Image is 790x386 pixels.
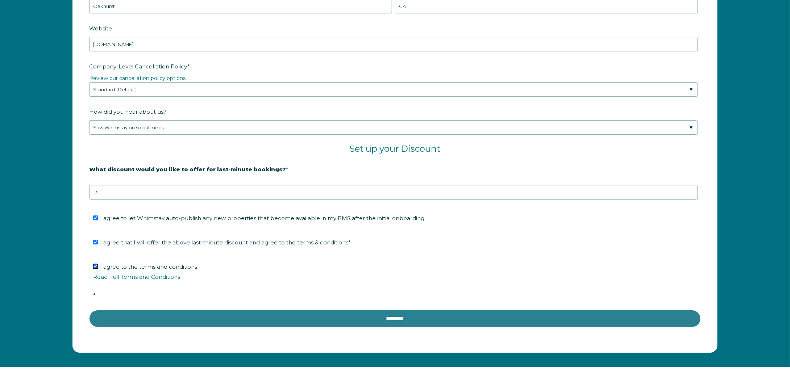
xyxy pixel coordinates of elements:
[100,239,351,246] span: I agree that I will offer the above last-minute discount and agree to the terms & conditions
[89,23,112,34] span: Website
[89,61,187,72] span: Company-Level Cancellation Policy
[93,215,98,220] input: I agree to let Whimstay auto-publish any new properties that become available in my PMS after the...
[89,106,166,117] span: How did you hear about us?
[93,273,180,280] a: Read Full Terms and Conditions
[100,215,426,222] span: I agree to let Whimstay auto-publish any new properties that become available in my PMS after the...
[93,264,98,269] input: I agree to the terms and conditionsRead Full Terms and Conditions*
[350,143,441,154] span: Set up your Discount
[89,75,186,81] a: Review our cancellation policy options
[93,263,702,299] span: I agree to the terms and conditions
[93,240,98,244] input: I agree that I will offer the above last-minute discount and agree to the terms & conditions*
[89,166,286,173] strong: What discount would you like to offer for last-minute bookings?
[89,178,203,184] strong: 20% is recommended, minimum of 10%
